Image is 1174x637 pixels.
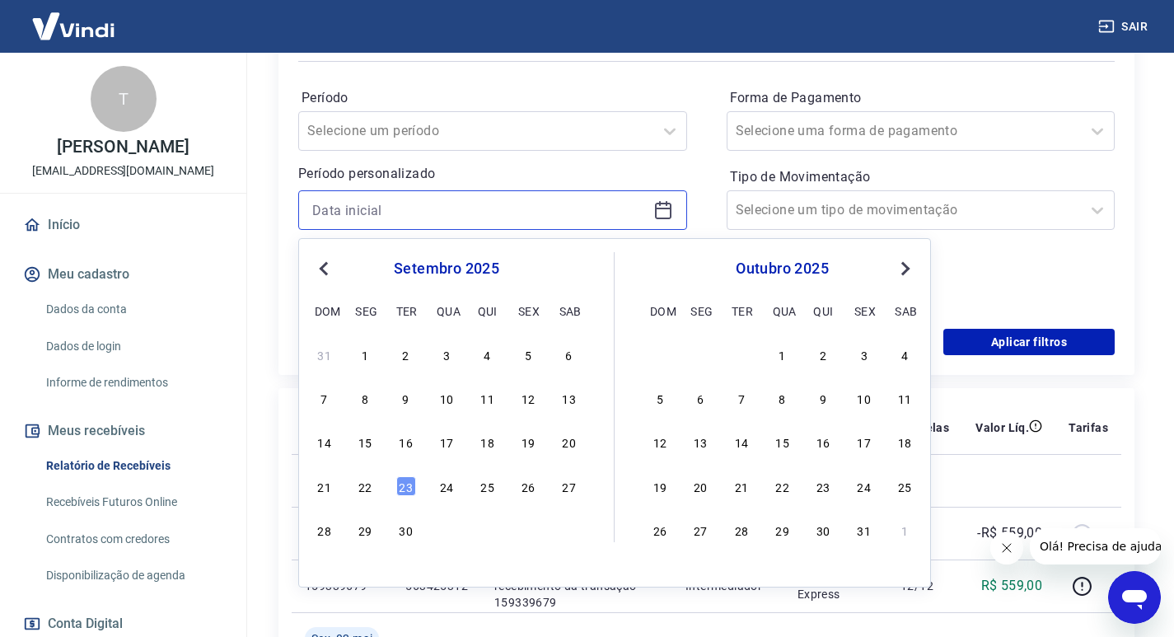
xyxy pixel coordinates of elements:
div: Choose sexta-feira, 19 de setembro de 2025 [518,432,538,452]
div: Choose sexta-feira, 3 de outubro de 2025 [518,520,538,540]
div: Choose domingo, 7 de setembro de 2025 [315,388,334,408]
div: Choose segunda-feira, 20 de outubro de 2025 [690,476,710,496]
div: Choose domingo, 31 de agosto de 2025 [315,344,334,364]
div: sex [854,301,874,321]
div: Choose domingo, 12 de outubro de 2025 [650,432,670,452]
div: Choose segunda-feira, 1 de setembro de 2025 [355,344,375,364]
div: Choose segunda-feira, 13 de outubro de 2025 [690,432,710,452]
div: Choose segunda-feira, 22 de setembro de 2025 [355,476,375,496]
button: Aplicar filtros [943,329,1115,355]
a: Recebíveis Futuros Online [40,485,227,519]
div: Choose terça-feira, 28 de outubro de 2025 [732,520,751,540]
div: Choose quarta-feira, 1 de outubro de 2025 [773,344,793,364]
div: Choose domingo, 5 de outubro de 2025 [650,388,670,408]
iframe: Fechar mensagem [990,532,1023,564]
div: Choose quarta-feira, 8 de outubro de 2025 [773,388,793,408]
div: seg [355,301,375,321]
a: Relatório de Recebíveis [40,449,227,483]
div: Choose sexta-feira, 24 de outubro de 2025 [854,476,874,496]
div: Choose sábado, 4 de outubro de 2025 [895,344,914,364]
div: setembro 2025 [312,259,581,279]
div: Choose quarta-feira, 3 de setembro de 2025 [437,344,456,364]
div: ter [396,301,416,321]
div: Choose quarta-feira, 24 de setembro de 2025 [437,476,456,496]
div: Choose quinta-feira, 16 de outubro de 2025 [813,432,833,452]
div: qua [437,301,456,321]
div: Choose terça-feira, 2 de setembro de 2025 [396,344,416,364]
div: Choose sábado, 18 de outubro de 2025 [895,432,914,452]
div: Choose segunda-feira, 29 de setembro de 2025 [355,520,375,540]
div: Choose terça-feira, 14 de outubro de 2025 [732,432,751,452]
div: Choose quinta-feira, 4 de setembro de 2025 [478,344,498,364]
div: dom [315,301,334,321]
a: Informe de rendimentos [40,366,227,400]
div: seg [690,301,710,321]
div: Choose quarta-feira, 1 de outubro de 2025 [437,520,456,540]
div: Choose quarta-feira, 15 de outubro de 2025 [773,432,793,452]
div: Choose quarta-feira, 10 de setembro de 2025 [437,388,456,408]
div: Choose terça-feira, 30 de setembro de 2025 [396,520,416,540]
a: Disponibilização de agenda [40,559,227,593]
div: Choose sábado, 25 de outubro de 2025 [895,476,914,496]
a: Início [20,207,227,243]
img: Vindi [20,1,127,51]
div: Choose domingo, 28 de setembro de 2025 [315,520,334,540]
div: Choose segunda-feira, 8 de setembro de 2025 [355,388,375,408]
label: Período [302,88,684,108]
p: R$ 559,00 [981,576,1043,596]
div: Choose sábado, 13 de setembro de 2025 [559,388,579,408]
label: Forma de Pagamento [730,88,1112,108]
label: Tipo de Movimentação [730,167,1112,187]
button: Sair [1095,12,1154,42]
div: Choose domingo, 19 de outubro de 2025 [650,476,670,496]
div: Choose domingo, 21 de setembro de 2025 [315,476,334,496]
div: Choose sábado, 1 de novembro de 2025 [895,520,914,540]
p: Tarifas [1069,419,1108,436]
div: qui [813,301,833,321]
div: Choose terça-feira, 21 de outubro de 2025 [732,476,751,496]
div: Choose sexta-feira, 17 de outubro de 2025 [854,432,874,452]
button: Meus recebíveis [20,413,227,449]
button: Meu cadastro [20,256,227,293]
div: Choose segunda-feira, 27 de outubro de 2025 [690,520,710,540]
div: Choose sábado, 20 de setembro de 2025 [559,432,579,452]
button: Next Month [896,259,915,279]
div: Choose quarta-feira, 22 de outubro de 2025 [773,476,793,496]
div: Choose terça-feira, 16 de setembro de 2025 [396,432,416,452]
div: Choose quinta-feira, 9 de outubro de 2025 [813,388,833,408]
div: Choose sexta-feira, 5 de setembro de 2025 [518,344,538,364]
div: dom [650,301,670,321]
div: Choose terça-feira, 30 de setembro de 2025 [732,344,751,364]
input: Data inicial [312,198,647,222]
div: Choose sexta-feira, 10 de outubro de 2025 [854,388,874,408]
div: Choose quinta-feira, 2 de outubro de 2025 [478,520,498,540]
a: Dados da conta [40,293,227,326]
div: Choose quinta-feira, 18 de setembro de 2025 [478,432,498,452]
div: Choose sexta-feira, 12 de setembro de 2025 [518,388,538,408]
div: Choose quinta-feira, 2 de outubro de 2025 [813,344,833,364]
div: month 2025-09 [312,342,581,541]
div: T [91,66,157,132]
div: Choose quinta-feira, 23 de outubro de 2025 [813,476,833,496]
div: Choose quinta-feira, 30 de outubro de 2025 [813,520,833,540]
div: qui [478,301,498,321]
div: Choose quarta-feira, 17 de setembro de 2025 [437,432,456,452]
div: ter [732,301,751,321]
div: Choose sexta-feira, 3 de outubro de 2025 [854,344,874,364]
span: Olá! Precisa de ajuda? [10,12,138,25]
div: Choose sábado, 4 de outubro de 2025 [559,520,579,540]
div: Choose terça-feira, 23 de setembro de 2025 [396,476,416,496]
div: Choose segunda-feira, 15 de setembro de 2025 [355,432,375,452]
div: sex [518,301,538,321]
div: Choose quarta-feira, 29 de outubro de 2025 [773,520,793,540]
div: Choose terça-feira, 7 de outubro de 2025 [732,388,751,408]
div: Choose segunda-feira, 6 de outubro de 2025 [690,388,710,408]
div: outubro 2025 [648,259,917,279]
div: month 2025-10 [648,342,917,541]
div: Choose quinta-feira, 11 de setembro de 2025 [478,388,498,408]
div: Choose terça-feira, 9 de setembro de 2025 [396,388,416,408]
div: Choose domingo, 28 de setembro de 2025 [650,344,670,364]
div: Choose quinta-feira, 25 de setembro de 2025 [478,476,498,496]
p: Período personalizado [298,164,687,184]
div: Choose domingo, 14 de setembro de 2025 [315,432,334,452]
